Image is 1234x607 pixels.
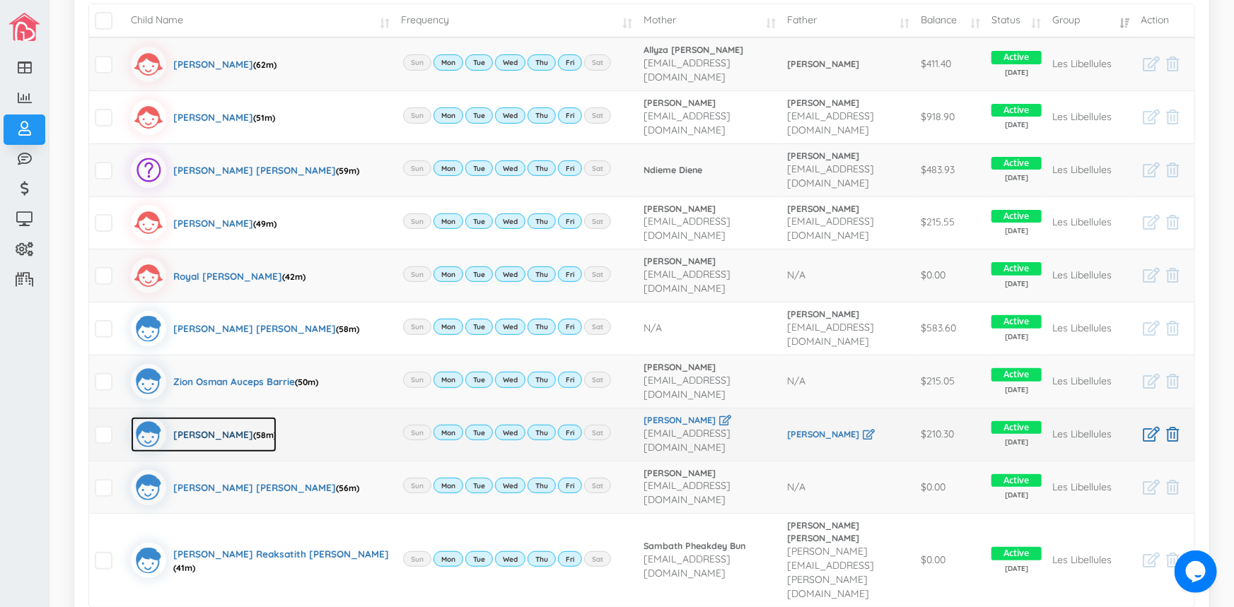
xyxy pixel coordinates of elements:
label: Thu [528,425,556,440]
label: Mon [433,213,463,229]
td: Les Libellules [1047,196,1136,249]
label: Mon [433,160,463,176]
label: Tue [465,478,493,493]
iframe: chat widget [1175,550,1220,593]
label: Fri [558,425,582,440]
span: [DATE] [991,226,1041,236]
a: [PERSON_NAME] [644,361,776,374]
label: Fri [558,266,582,282]
a: [PERSON_NAME] [644,203,776,216]
span: (49m) [253,218,277,229]
td: $215.05 [916,355,986,408]
span: [EMAIL_ADDRESS][DOMAIN_NAME] [644,57,730,83]
a: [PERSON_NAME](62m) [131,47,277,82]
label: Mon [433,478,463,493]
span: Active [991,51,1041,64]
a: [PERSON_NAME] Reaksatith [PERSON_NAME](41m) [131,543,390,578]
a: [PERSON_NAME](51m) [131,100,275,135]
td: N/A [782,461,916,514]
img: girlicon.svg [131,258,166,293]
span: [EMAIL_ADDRESS][DOMAIN_NAME] [788,110,875,136]
td: N/A [782,355,916,408]
label: Thu [528,478,556,493]
img: boyicon.svg [131,470,166,505]
label: Fri [558,54,582,70]
label: Wed [495,425,525,440]
label: Mon [433,551,463,567]
label: Tue [465,54,493,70]
img: girlicon.svg [131,47,166,82]
td: $411.40 [916,37,986,90]
label: Sun [403,319,431,334]
label: Wed [495,266,525,282]
td: Les Libellules [1047,249,1136,302]
td: $583.60 [916,302,986,355]
td: Status: activate to sort column ascending [986,4,1047,37]
div: [PERSON_NAME] [PERSON_NAME] [173,470,359,505]
span: (51m) [253,112,275,123]
label: Thu [528,54,556,70]
td: $918.90 [916,90,986,143]
span: [EMAIL_ADDRESS][DOMAIN_NAME] [644,374,730,401]
td: $215.55 [916,196,986,249]
span: Active [991,474,1041,488]
a: [PERSON_NAME] [788,97,910,110]
span: (41m) [173,562,195,573]
div: [PERSON_NAME] [PERSON_NAME] [173,311,359,346]
label: Sat [584,319,611,334]
label: Sat [584,160,611,176]
span: [DATE] [991,490,1041,500]
span: Active [991,315,1041,329]
span: [DATE] [991,385,1041,395]
label: Wed [495,107,525,123]
label: Tue [465,319,493,334]
label: Tue [465,372,493,387]
img: boyicon.svg [131,417,166,452]
label: Sun [403,107,431,123]
img: girlicon.svg [131,100,166,135]
span: Active [991,210,1041,223]
img: boyicon.svg [131,364,166,399]
span: (58m) [336,324,359,334]
label: Tue [465,213,493,229]
img: boyicon.svg [131,543,166,578]
label: Wed [495,372,525,387]
label: Tue [465,107,493,123]
img: image [8,13,40,41]
label: Tue [465,425,493,440]
span: [EMAIL_ADDRESS][DOMAIN_NAME] [644,268,730,295]
label: Fri [558,160,582,176]
div: [PERSON_NAME] [173,417,277,452]
label: Sat [584,266,611,282]
span: Active [991,104,1041,117]
span: Active [991,262,1041,276]
label: Thu [528,266,556,282]
label: Sat [584,107,611,123]
span: Active [991,368,1041,382]
label: Tue [465,160,493,176]
label: Mon [433,266,463,282]
span: Active [991,547,1041,560]
span: (59m) [336,165,359,176]
label: Wed [495,54,525,70]
td: Les Libellules [1047,37,1136,90]
div: [PERSON_NAME] Reaksatith [PERSON_NAME] [173,543,390,578]
a: [PERSON_NAME] [788,308,910,321]
td: Action [1135,4,1194,37]
label: Thu [528,319,556,334]
label: Fri [558,319,582,334]
img: boyicon.svg [131,311,166,346]
a: [PERSON_NAME] [644,467,776,480]
td: Mother: activate to sort column ascending [638,4,781,37]
a: Allyza [PERSON_NAME] [644,44,776,57]
a: [PERSON_NAME](49m) [131,205,277,240]
span: [EMAIL_ADDRESS][DOMAIN_NAME] [788,215,875,242]
span: [DATE] [991,332,1041,342]
label: Sat [584,372,611,387]
span: [EMAIL_ADDRESS][DOMAIN_NAME] [644,110,730,136]
span: [DATE] [991,173,1041,183]
img: unidentified.svg [131,153,166,188]
span: (50m) [295,377,318,387]
label: Thu [528,213,556,229]
span: [DATE] [991,68,1041,78]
